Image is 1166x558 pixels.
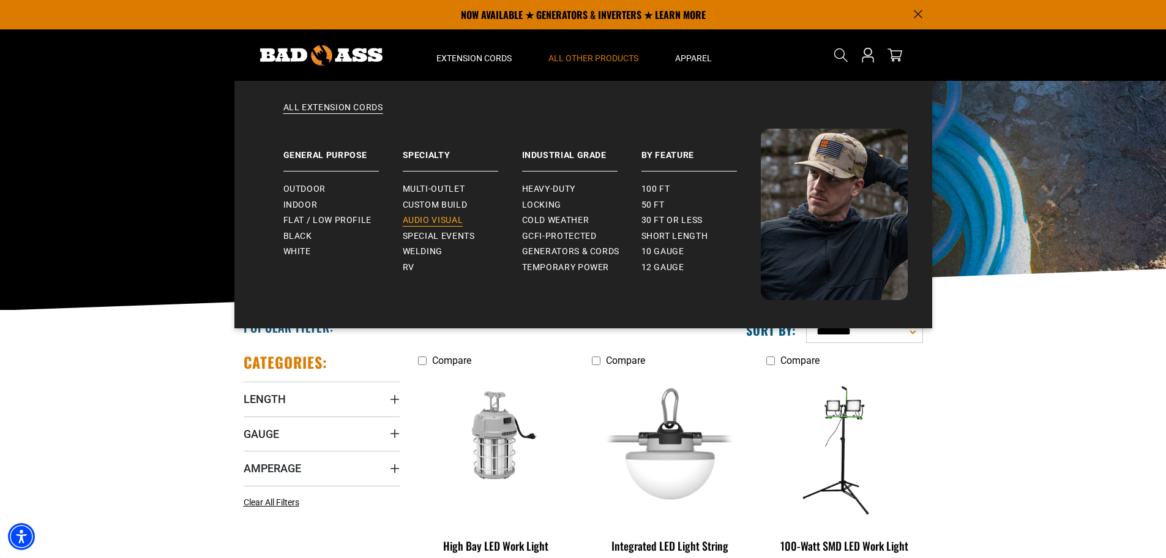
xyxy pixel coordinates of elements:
[522,231,597,242] span: GCFI-Protected
[436,53,512,64] span: Extension Cords
[244,497,299,507] span: Clear All Filters
[260,45,383,66] img: Bad Ass Extension Cords
[522,262,610,273] span: Temporary Power
[403,197,522,213] a: Custom Build
[641,213,761,228] a: 30 ft or less
[657,29,730,81] summary: Apparel
[522,129,641,172] a: Industrial Grade
[522,260,641,276] a: Temporary Power
[244,319,334,335] h2: Popular Filter:
[641,215,703,226] span: 30 ft or less
[593,379,747,519] img: Integrated LED Light String
[283,215,372,226] span: Flat / Low Profile
[283,213,403,228] a: Flat / Low Profile
[403,231,475,242] span: Special Events
[766,540,922,551] div: 100-Watt SMD LED Work Light
[244,392,286,406] span: Length
[283,228,403,244] a: Black
[283,231,312,242] span: Black
[641,231,708,242] span: Short Length
[283,181,403,197] a: Outdoor
[641,197,761,213] a: 50 ft
[244,427,279,441] span: Gauge
[8,523,35,550] div: Accessibility Menu
[244,353,328,372] h2: Categories:
[641,246,684,257] span: 10 gauge
[522,197,641,213] a: Locking
[244,451,400,485] summary: Amperage
[403,213,522,228] a: Audio Visual
[283,184,326,195] span: Outdoor
[522,184,575,195] span: Heavy-Duty
[283,244,403,260] a: White
[761,129,908,300] img: Bad Ass Extension Cords
[780,355,820,366] span: Compare
[403,228,522,244] a: Special Events
[641,181,761,197] a: 100 ft
[432,355,471,366] span: Compare
[403,200,468,211] span: Custom Build
[403,246,443,257] span: Welding
[522,246,620,257] span: Generators & Cords
[283,197,403,213] a: Indoor
[403,244,522,260] a: Welding
[403,215,463,226] span: Audio Visual
[403,262,414,273] span: RV
[419,379,573,519] img: 100w | 13k
[522,215,589,226] span: Cold Weather
[244,417,400,451] summary: Gauge
[244,496,304,509] a: Clear All Filters
[522,181,641,197] a: Heavy-Duty
[403,260,522,276] a: RV
[641,244,761,260] a: 10 gauge
[283,200,318,211] span: Indoor
[522,244,641,260] a: Generators & Cords
[641,184,670,195] span: 100 ft
[244,461,301,475] span: Amperage
[641,228,761,244] a: Short Length
[746,322,796,338] label: Sort by:
[885,48,905,62] a: cart
[606,355,645,366] span: Compare
[768,379,922,519] img: features
[641,200,665,211] span: 50 ft
[283,129,403,172] a: General Purpose
[548,53,638,64] span: All Other Products
[858,29,878,81] a: Open this option
[592,540,748,551] div: Integrated LED Light String
[831,45,851,65] summary: Search
[675,53,712,64] span: Apparel
[403,181,522,197] a: Multi-Outlet
[641,260,761,276] a: 12 gauge
[283,246,311,257] span: White
[259,102,908,129] a: All Extension Cords
[403,129,522,172] a: Specialty
[418,540,574,551] div: High Bay LED Work Light
[530,29,657,81] summary: All Other Products
[403,184,465,195] span: Multi-Outlet
[244,382,400,416] summary: Length
[641,262,684,273] span: 12 gauge
[522,200,561,211] span: Locking
[522,228,641,244] a: GCFI-Protected
[522,213,641,228] a: Cold Weather
[418,29,530,81] summary: Extension Cords
[641,129,761,172] a: By Feature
